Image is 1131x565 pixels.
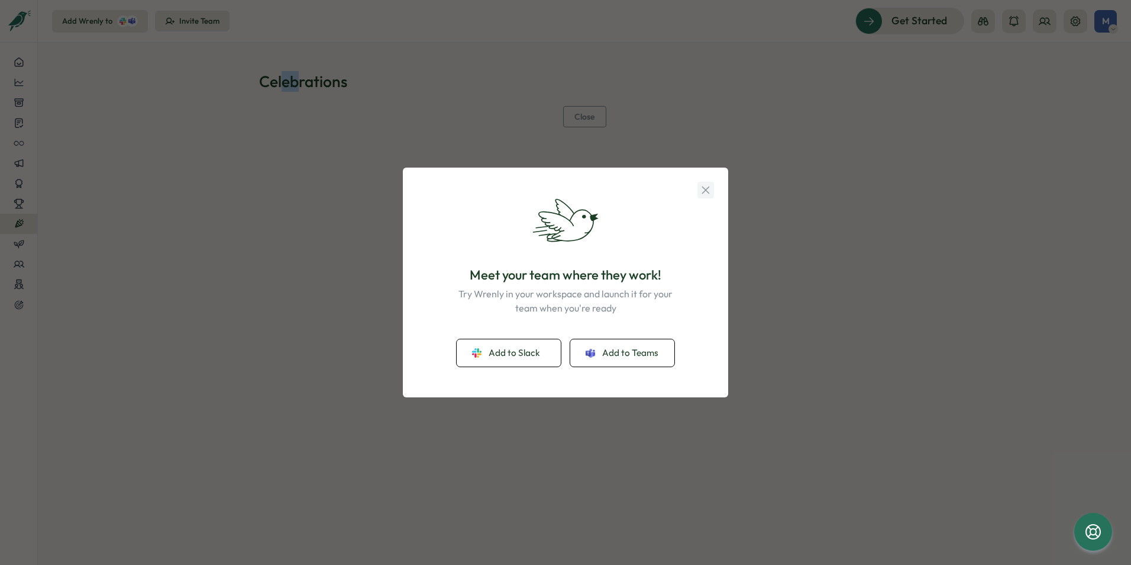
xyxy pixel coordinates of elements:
[602,346,658,359] span: Add to Teams
[470,266,661,284] p: Meet your team where they work!
[489,346,540,359] span: Add to Slack
[570,339,674,367] button: Add to Teams
[457,339,561,367] button: Add to Slack
[452,287,679,316] p: Try Wrenly in your workspace and launch it for your team when you're ready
